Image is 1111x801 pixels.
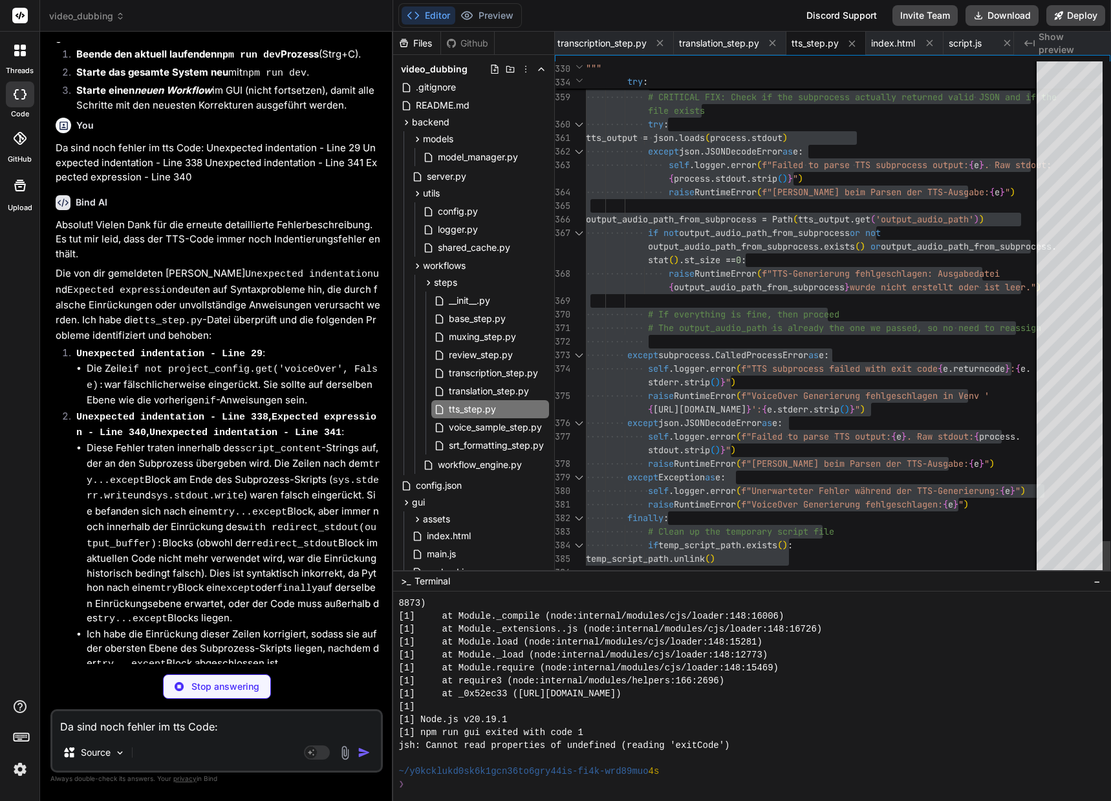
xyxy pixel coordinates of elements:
[808,349,819,361] span: as
[876,213,974,225] span: 'output_audio_path'
[870,213,876,225] span: (
[674,458,736,469] span: RuntimeError
[437,204,479,219] span: config.py
[674,173,777,184] span: process.stdout.strip
[8,202,32,213] label: Upload
[974,458,979,469] span: e
[777,173,782,184] span: (
[138,315,202,326] code: tts_step.py
[943,498,948,510] span: {
[736,254,741,266] span: 0
[56,141,380,185] p: Da sind noch fehler im tts Code: Unexpected indentation - Line 29 Unexpected indentation - Line 3...
[555,267,569,281] div: 368
[570,145,587,158] div: Click to collapse the range.
[715,471,720,483] span: e
[555,145,569,158] div: 362
[762,159,969,171] span: f"Failed to parse TTS subprocess output:
[358,746,371,759] img: icon
[974,213,979,225] span: )
[648,118,663,130] span: try
[762,403,767,415] span: {
[757,268,762,279] span: (
[555,348,569,362] div: 373
[555,321,569,335] div: 371
[412,496,425,509] span: gui
[674,498,736,510] span: RuntimeError
[555,62,569,76] span: 330
[648,431,669,442] span: self
[969,159,974,171] span: {
[627,512,663,524] span: finally
[586,553,705,564] span: temp_script_path.unlink
[412,116,449,129] span: backend
[1039,30,1101,56] span: Show preview
[401,63,468,76] span: video_dubbing
[839,403,845,415] span: (
[762,417,772,429] span: as
[627,76,643,87] span: try
[782,132,788,144] span: )
[731,376,736,388] span: )
[1046,5,1105,26] button: Deploy
[855,403,860,415] span: "
[555,199,569,213] div: 365
[448,420,543,435] span: voice_sample_step.py
[669,485,736,497] span: .logger.error
[76,409,380,441] p: :
[76,48,319,60] strong: Beende den aktuell laufenden Prozess
[648,485,669,497] span: self
[689,159,757,171] span: .logger.error
[720,444,726,456] span: }
[151,491,244,502] code: sys.stdout.write
[648,363,669,374] span: self
[586,132,705,144] span: tts_output = json.loads
[441,37,494,50] div: Github
[798,145,803,157] span: :
[845,403,850,415] span: )
[845,281,850,293] span: }
[824,349,829,361] span: :
[76,410,376,438] strong: , ,
[741,254,746,266] span: :
[66,65,380,83] li: mit .
[741,498,943,510] span: f"VoiceOver Generierung fehlgeschlagen:
[1010,363,1015,374] span: :
[669,268,695,279] span: raise
[204,396,216,407] code: if
[777,417,782,429] span: :
[8,154,32,165] label: GitHub
[907,91,1057,103] span: eturned valid JSON and if the
[679,227,850,239] span: output_audio_path_from_subprocess
[1015,485,1020,497] span: "
[627,349,658,361] span: except
[555,118,569,131] div: 360
[1005,186,1010,198] span: "
[762,268,1000,279] span: f"TTS-Generierung fehlgeschlagen: Ausgabedatei
[674,254,679,266] span: )
[570,226,587,240] div: Click to collapse the range.
[555,471,569,484] div: 379
[555,552,569,566] div: 385
[555,131,569,145] div: 361
[66,47,380,65] li: (Strg+C).
[741,485,1000,497] span: f"Unerwarteter Fehler während der TTS-Generierung:
[819,349,824,361] span: e
[555,511,569,525] div: 382
[648,227,658,239] span: if
[555,213,569,226] div: 366
[679,37,759,50] span: translation_step.py
[793,213,798,225] span: (
[695,186,757,198] span: RuntimeError
[995,186,1000,198] span: e
[251,539,338,550] code: redirect_stdout
[669,254,674,266] span: (
[415,80,457,95] span: .gitignore
[149,427,341,438] code: Unexpected indentation - Line 341
[87,441,380,627] li: Diese Fehler traten innerhalb des -Strings auf, der an den Subprozess übergeben wird. Die Zeilen ...
[555,362,569,376] div: 374
[892,5,958,26] button: Invite Team
[757,186,762,198] span: (
[679,254,736,266] span: .st_size ==
[570,416,587,430] div: Click to collapse the range.
[984,159,1052,171] span: . Raw stdout:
